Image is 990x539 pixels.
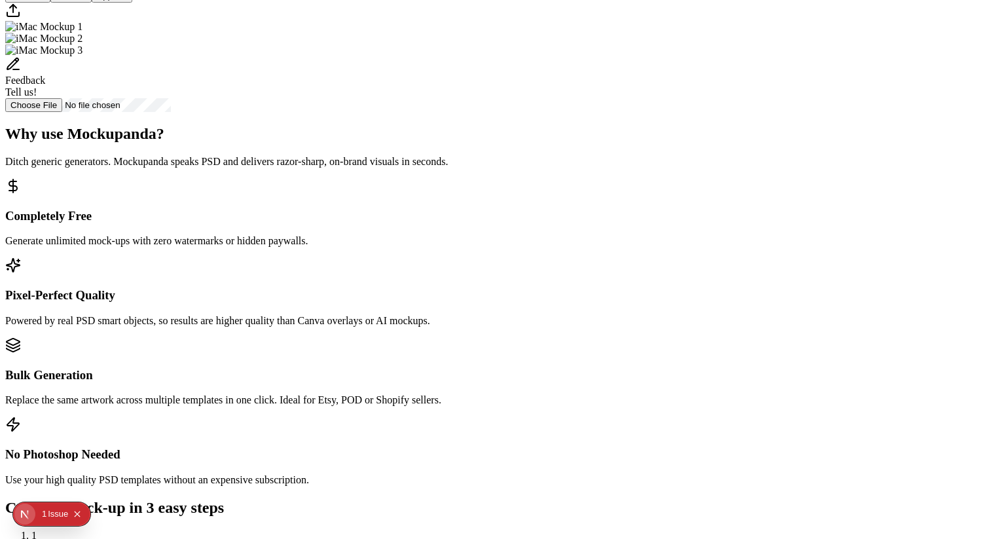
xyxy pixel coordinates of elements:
p: Powered by real PSD smart objects, so results are higher quality than Canva overlays or AI mockups. [5,315,985,327]
div: Select template iMac Mockup 1 [5,21,985,33]
div: Select template iMac Mockup 2 [5,33,985,45]
p: Replace the same artwork across multiple templates in one click. Ideal for Etsy, POD or Shopify s... [5,394,985,406]
div: Select template iMac Mockup 3 [5,45,985,56]
p: Use your high quality PSD templates without an expensive subscription. [5,474,985,486]
h3: Completely Free [5,209,985,223]
h3: Pixel-Perfect Quality [5,288,985,303]
p: Generate unlimited mock-ups with zero watermarks or hidden paywalls. [5,235,985,247]
h2: Why use Mockupanda? [5,125,985,143]
div: Tell us! [5,86,985,98]
h3: No Photoshop Needed [5,447,985,462]
div: Send feedback [5,56,985,98]
div: Feedback [5,75,985,86]
img: iMac Mockup 3 [5,45,82,56]
p: Ditch generic generators. Mockupanda speaks PSD and delivers razor-sharp, on-brand visuals in sec... [5,156,985,168]
h2: Create a mock-up in 3 easy steps [5,499,985,517]
div: Upload custom PSD template [5,3,985,21]
img: iMac Mockup 2 [5,33,82,45]
h3: Bulk Generation [5,368,985,382]
img: iMac Mockup 1 [5,21,82,33]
